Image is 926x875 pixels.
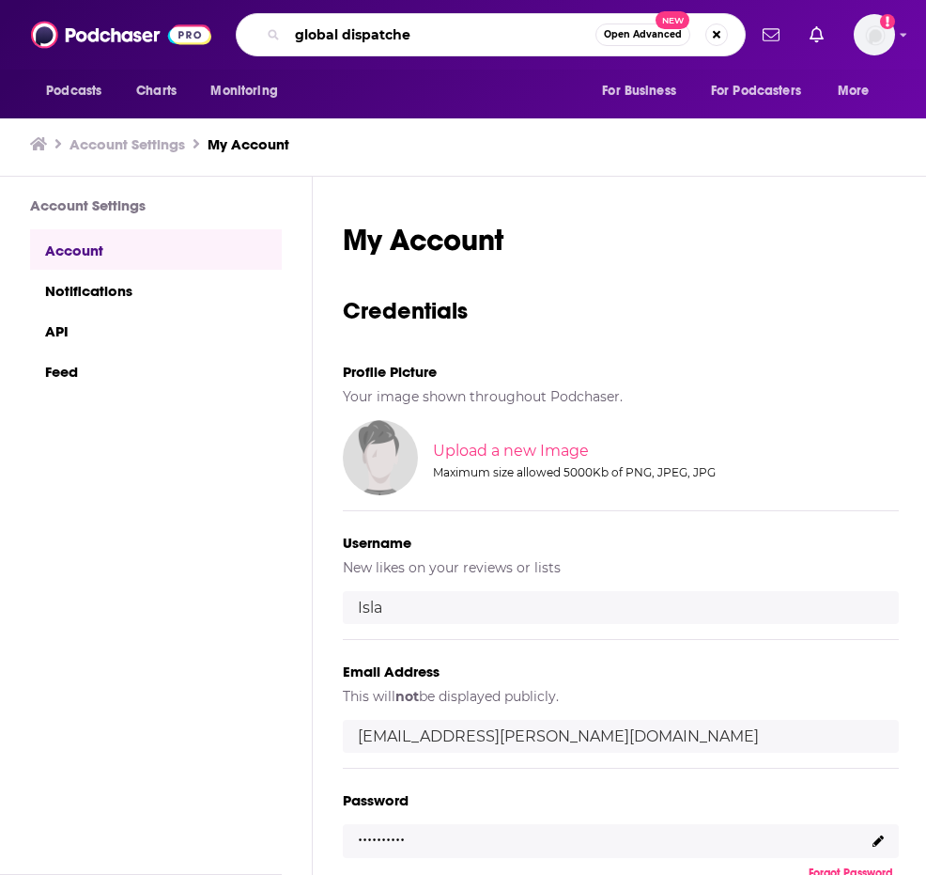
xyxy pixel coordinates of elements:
[30,270,282,310] a: Notifications
[343,296,899,325] h3: Credentials
[46,78,101,104] span: Podcasts
[197,73,301,109] button: open menu
[854,14,895,55] img: User Profile
[236,13,746,56] div: Search podcasts, credits, & more...
[69,135,185,153] a: Account Settings
[595,23,690,46] button: Open AdvancedNew
[287,20,595,50] input: Search podcasts, credits, & more...
[343,534,899,552] h5: Username
[589,73,700,109] button: open menu
[854,14,895,55] button: Show profile menu
[699,73,828,109] button: open menu
[343,663,899,680] h5: Email Address
[343,222,899,258] h1: My Account
[854,14,895,55] span: Logged in as Isla
[30,351,282,391] a: Feed
[343,559,899,576] h5: New likes on your reviews or lists
[880,14,895,29] svg: Add a profile image
[343,363,899,381] h5: Profile Picture
[31,17,211,53] img: Podchaser - Follow, Share and Rate Podcasts
[33,73,126,109] button: open menu
[343,791,899,809] h5: Password
[433,465,895,479] div: Maximum size allowed 5000Kb of PNG, JPEG, JPG
[343,591,899,624] input: username
[755,19,787,51] a: Show notifications dropdown
[30,310,282,351] a: API
[656,11,689,29] span: New
[30,196,282,214] h3: Account Settings
[343,720,899,753] input: email
[838,78,870,104] span: More
[343,388,899,405] h5: Your image shown throughout Podchaser.
[30,229,282,270] a: Account
[136,78,177,104] span: Charts
[358,820,405,847] p: ..........
[343,688,899,705] h5: This will be displayed publicly.
[825,73,893,109] button: open menu
[395,688,419,705] b: not
[210,78,277,104] span: Monitoring
[802,19,831,51] a: Show notifications dropdown
[124,73,188,109] a: Charts
[604,30,682,39] span: Open Advanced
[208,135,289,153] a: My Account
[343,420,418,495] img: Your profile image
[602,78,676,104] span: For Business
[711,78,801,104] span: For Podcasters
